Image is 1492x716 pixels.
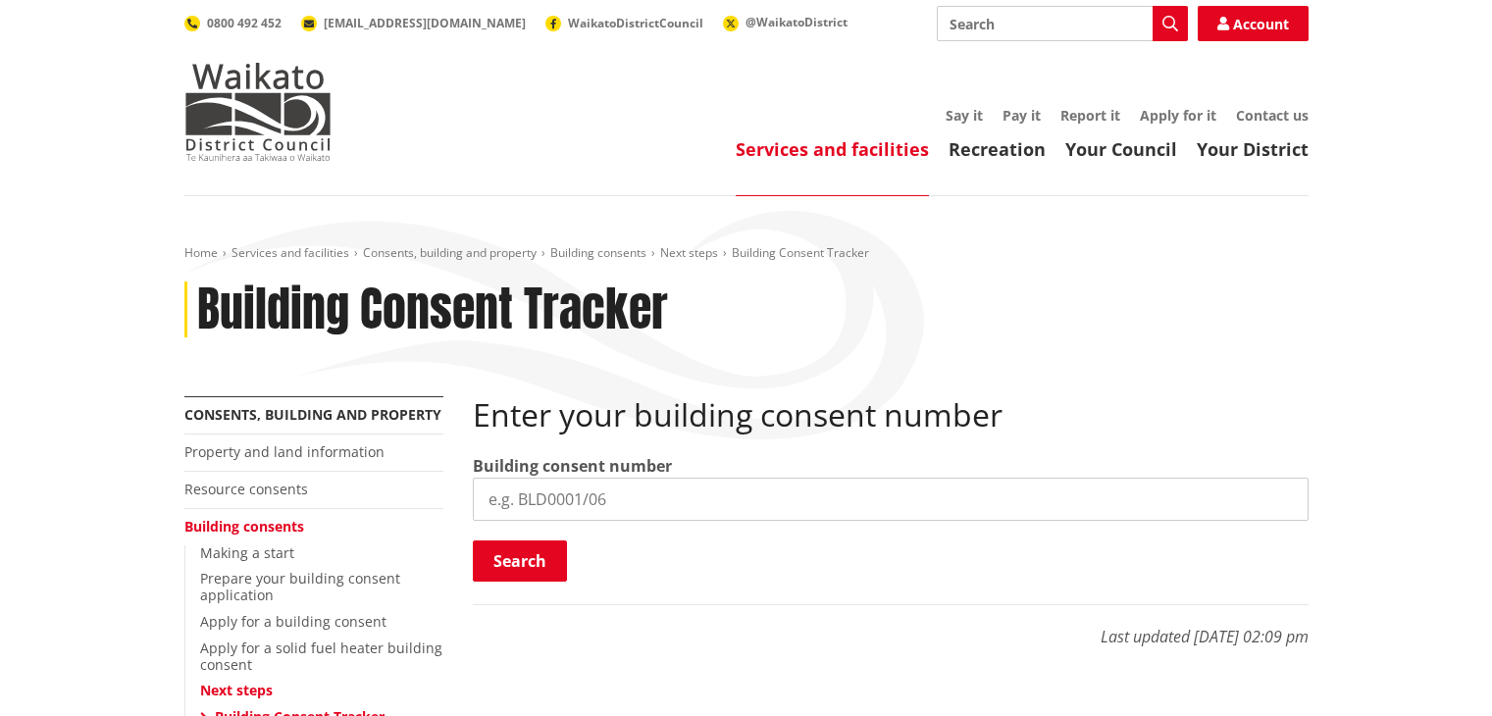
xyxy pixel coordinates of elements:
[545,15,703,31] a: WaikatoDistrictCouncil
[1197,137,1309,161] a: Your District
[1198,6,1309,41] a: Account
[736,137,929,161] a: Services and facilities
[184,245,1309,262] nav: breadcrumb
[232,244,349,261] a: Services and facilities
[184,442,385,461] a: Property and land information
[207,15,282,31] span: 0800 492 452
[200,612,386,631] a: Apply for a building consent
[184,15,282,31] a: 0800 492 452
[184,517,304,536] a: Building consents
[473,604,1309,648] p: Last updated [DATE] 02:09 pm
[946,106,983,125] a: Say it
[1236,106,1309,125] a: Contact us
[363,244,537,261] a: Consents, building and property
[324,15,526,31] span: [EMAIL_ADDRESS][DOMAIN_NAME]
[184,480,308,498] a: Resource consents
[732,244,869,261] span: Building Consent Tracker
[660,244,718,261] a: Next steps
[1140,106,1216,125] a: Apply for it
[550,244,646,261] a: Building consents
[200,569,400,604] a: Prepare your building consent application
[1060,106,1120,125] a: Report it
[723,14,848,30] a: @WaikatoDistrict
[746,14,848,30] span: @WaikatoDistrict
[568,15,703,31] span: WaikatoDistrictCouncil
[473,478,1309,521] input: e.g. BLD0001/06
[200,681,273,699] a: Next steps
[301,15,526,31] a: [EMAIL_ADDRESS][DOMAIN_NAME]
[937,6,1188,41] input: Search input
[1003,106,1041,125] a: Pay it
[200,639,442,674] a: Apply for a solid fuel heater building consent​
[1065,137,1177,161] a: Your Council
[184,405,441,424] a: Consents, building and property
[200,543,294,562] a: Making a start
[197,281,668,338] h1: Building Consent Tracker
[473,454,672,478] label: Building consent number
[184,63,332,161] img: Waikato District Council - Te Kaunihera aa Takiwaa o Waikato
[473,396,1309,434] h2: Enter your building consent number
[949,137,1046,161] a: Recreation
[473,540,567,582] button: Search
[184,244,218,261] a: Home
